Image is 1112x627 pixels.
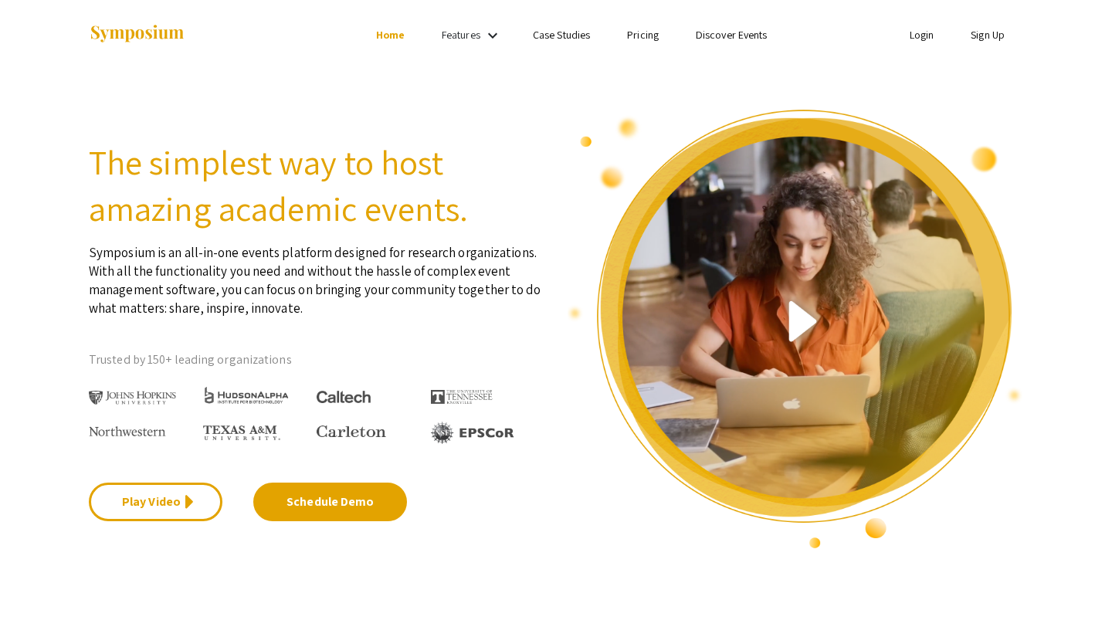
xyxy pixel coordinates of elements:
img: EPSCOR [431,422,516,444]
mat-icon: Expand Features list [483,26,502,45]
p: Symposium is an all-in-one events platform designed for research organizations. With all the func... [89,232,544,317]
img: The University of Tennessee [431,390,493,404]
img: video overview of Symposium [568,108,1023,550]
img: Caltech [317,391,371,404]
a: Case Studies [533,28,590,42]
h2: The simplest way to host amazing academic events. [89,139,544,232]
a: Schedule Demo [253,483,407,521]
p: Trusted by 150+ leading organizations [89,348,544,371]
a: Play Video [89,483,222,521]
a: Home [376,28,405,42]
a: Discover Events [696,28,768,42]
a: Sign Up [971,28,1005,42]
img: HudsonAlpha [203,386,290,404]
img: Carleton [317,425,386,438]
img: Northwestern [89,426,166,436]
img: Texas A&M University [203,425,280,441]
a: Pricing [627,28,659,42]
img: Symposium by ForagerOne [89,24,185,45]
a: Features [442,28,480,42]
img: Johns Hopkins University [89,391,176,405]
a: Login [910,28,934,42]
